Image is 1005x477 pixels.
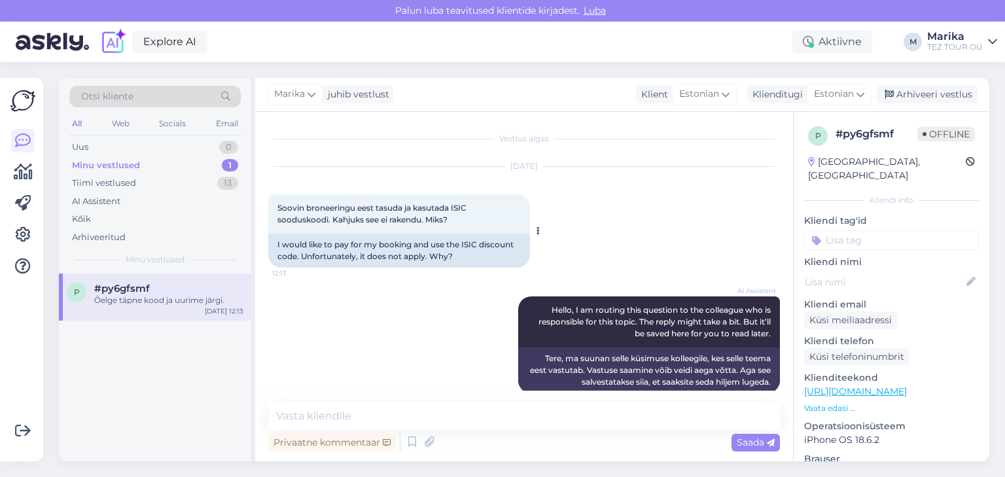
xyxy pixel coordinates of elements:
div: All [69,115,84,132]
a: Explore AI [132,31,207,53]
div: Tiimi vestlused [72,177,136,190]
input: Lisa nimi [805,275,964,289]
p: Vaata edasi ... [804,402,979,414]
p: Kliendi nimi [804,255,979,269]
p: iPhone OS 18.6.2 [804,433,979,447]
span: #py6gfsmf [94,283,150,294]
span: 12:13 [272,268,321,278]
div: Web [109,115,132,132]
span: Saada [737,436,775,448]
div: Klienditugi [747,88,803,101]
span: AI Assistent [727,286,776,296]
div: TEZ TOUR OÜ [927,42,983,52]
div: Vestlus algas [268,133,780,145]
div: Privaatne kommentaar [268,434,396,451]
span: Marika [274,87,305,101]
div: I would like to pay for my booking and use the ISIC discount code. Unfortunately, it does not app... [268,234,530,268]
div: [DATE] 12:13 [205,306,243,316]
div: Aktiivne [792,30,872,54]
div: 0 [219,141,238,154]
div: Kliendi info [804,194,979,206]
span: Hello, I am routing this question to the colleague who is responsible for this topic. The reply m... [538,305,773,338]
div: Email [213,115,241,132]
div: Tere, ma suunan selle küsimuse kolleegile, kes selle teema eest vastutab. Vastuse saamine võib ve... [518,347,780,393]
a: MarikaTEZ TOUR OÜ [927,31,997,52]
span: p [74,287,80,297]
div: 1 [222,159,238,172]
p: Kliendi telefon [804,334,979,348]
div: # py6gfsmf [836,126,917,142]
span: Soovin broneeringu eest tasuda ja kasutada ISIC sooduskoodi. Kahjuks see ei rakendu. Miks? [277,203,468,224]
span: Offline [917,127,975,141]
div: Kõik [72,213,91,226]
div: 13 [217,177,238,190]
img: Askly Logo [10,88,35,113]
div: [GEOGRAPHIC_DATA], [GEOGRAPHIC_DATA] [808,155,966,183]
img: explore-ai [99,28,127,56]
a: [URL][DOMAIN_NAME] [804,385,907,397]
div: Arhiveeritud [72,231,126,244]
div: Küsi meiliaadressi [804,311,897,329]
span: Estonian [679,87,719,101]
div: Marika [927,31,983,42]
span: Minu vestlused [126,254,185,266]
p: Kliendi email [804,298,979,311]
p: Klienditeekond [804,371,979,385]
span: Luba [580,5,610,16]
div: juhib vestlust [323,88,389,101]
p: Kliendi tag'id [804,214,979,228]
div: AI Assistent [72,195,120,208]
div: Öelge täpne kood ja uurime järgi. [94,294,243,306]
div: [DATE] [268,160,780,172]
p: Brauser [804,452,979,466]
div: Uus [72,141,88,154]
div: Klient [636,88,668,101]
div: Arhiveeri vestlus [877,86,978,103]
input: Lisa tag [804,230,979,250]
div: Minu vestlused [72,159,140,172]
div: Küsi telefoninumbrit [804,348,909,366]
div: Socials [156,115,188,132]
span: p [815,131,821,141]
span: Otsi kliente [81,90,133,103]
div: M [904,33,922,51]
p: Operatsioonisüsteem [804,419,979,433]
span: Estonian [814,87,854,101]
